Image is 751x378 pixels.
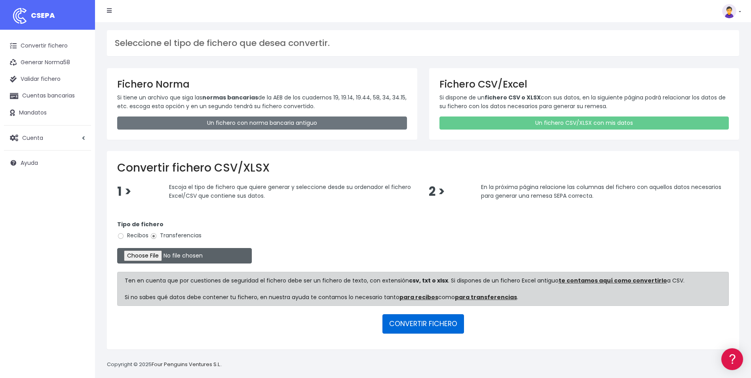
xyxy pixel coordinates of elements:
strong: Tipo de fichero [117,220,164,228]
strong: csv, txt o xlsx [409,277,448,284]
a: Ayuda [4,155,91,171]
div: Convertir ficheros [8,88,150,95]
button: Contáctanos [8,212,150,226]
strong: normas bancarias [202,94,258,101]
a: Videotutoriales [8,125,150,137]
a: General [8,170,150,182]
a: POWERED BY ENCHANT [109,228,152,236]
a: Generar Norma58 [4,54,91,71]
label: Recibos [117,231,148,240]
a: Convertir fichero [4,38,91,54]
a: Validar fichero [4,71,91,88]
a: Problemas habituales [8,113,150,125]
a: Un fichero con norma bancaria antiguo [117,116,407,130]
span: Escoja el tipo de fichero que quiere generar y seleccione desde su ordenador el fichero Excel/CSV... [169,183,411,200]
a: Información general [8,67,150,80]
span: 2 > [429,183,445,200]
a: para transferencias [455,293,517,301]
span: CSEPA [31,10,55,20]
button: CONVERTIR FICHERO [382,314,464,333]
a: API [8,202,150,215]
a: Cuentas bancarias [4,88,91,104]
a: Perfiles de empresas [8,137,150,149]
a: Cuenta [4,130,91,146]
a: Un fichero CSV/XLSX con mis datos [439,116,729,130]
a: para recibos [399,293,438,301]
a: Formatos [8,100,150,113]
h2: Convertir fichero CSV/XLSX [117,161,729,175]
div: Programadores [8,190,150,198]
h3: Seleccione el tipo de fichero que desea convertir. [115,38,731,48]
label: Transferencias [150,231,202,240]
p: Si tiene un archivo que siga las de la AEB de los cuadernos 19, 19.14, 19.44, 58, 34, 34.15, etc.... [117,93,407,111]
img: profile [722,4,736,18]
span: Ayuda [21,159,38,167]
p: Copyright © 2025 . [107,361,222,369]
div: Facturación [8,157,150,165]
a: te contamos aquí como convertirlo [559,277,667,284]
strong: fichero CSV o XLSX [485,94,541,101]
a: Mandatos [4,105,91,121]
span: Cuenta [22,134,43,141]
p: Si dispone de un con sus datos, en la siguiente página podrá relacionar los datos de su fichero c... [439,93,729,111]
h3: Fichero CSV/Excel [439,78,729,90]
img: logo [10,6,30,26]
h3: Fichero Norma [117,78,407,90]
div: Información general [8,55,150,63]
span: 1 > [117,183,131,200]
div: Ten en cuenta que por cuestiones de seguridad el fichero debe ser un fichero de texto, con extens... [117,272,729,306]
a: Four Penguins Ventures S.L. [152,361,221,368]
span: En la próxima página relacione las columnas del fichero con aquellos datos necesarios para genera... [481,183,721,200]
